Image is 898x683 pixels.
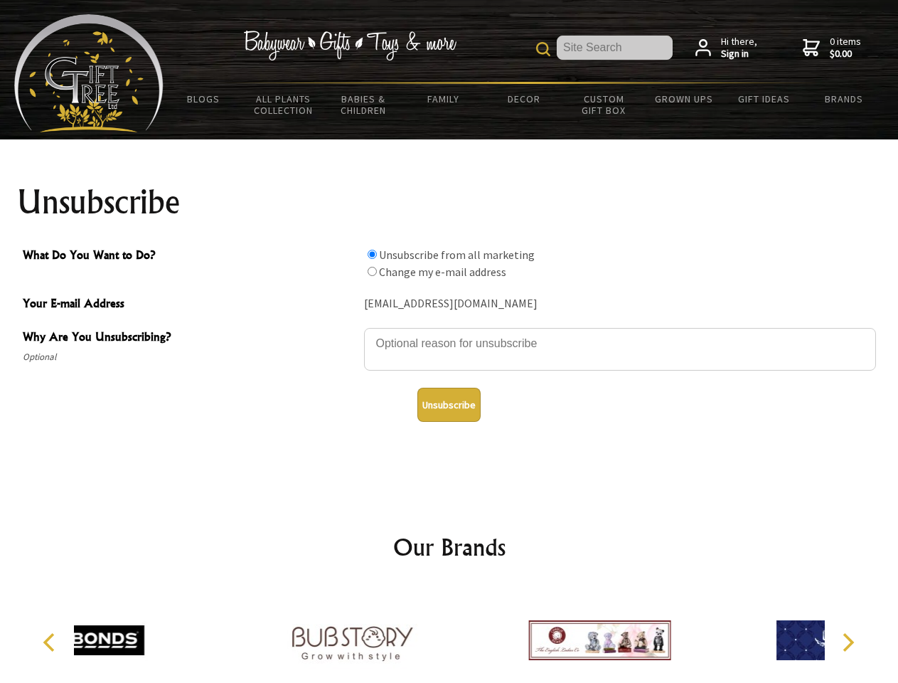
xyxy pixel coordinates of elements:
button: Unsubscribe [417,388,481,422]
strong: Sign in [721,48,757,60]
span: Optional [23,349,357,366]
span: Why Are You Unsubscribing? [23,328,357,349]
a: All Plants Collection [244,84,324,125]
span: What Do You Want to Do? [23,246,357,267]
img: product search [536,42,550,56]
span: 0 items [830,35,861,60]
input: What Do You Want to Do? [368,267,377,276]
a: Brands [804,84,884,114]
a: Babies & Children [324,84,404,125]
a: Gift Ideas [724,84,804,114]
label: Unsubscribe from all marketing [379,248,535,262]
span: Your E-mail Address [23,295,357,315]
a: BLOGS [164,84,244,114]
strong: $0.00 [830,48,861,60]
a: Hi there,Sign in [695,36,757,60]
h2: Our Brands [28,530,870,564]
button: Previous [36,627,67,658]
a: Family [404,84,484,114]
input: What Do You Want to Do? [368,250,377,259]
input: Site Search [557,36,673,60]
button: Next [832,627,863,658]
a: Decor [483,84,564,114]
span: Hi there, [721,36,757,60]
a: 0 items$0.00 [803,36,861,60]
a: Custom Gift Box [564,84,644,125]
img: Babywear - Gifts - Toys & more [243,31,456,60]
textarea: Why Are You Unsubscribing? [364,328,876,371]
div: [EMAIL_ADDRESS][DOMAIN_NAME] [364,293,876,315]
img: Babyware - Gifts - Toys and more... [14,14,164,132]
h1: Unsubscribe [17,185,882,219]
label: Change my e-mail address [379,265,506,279]
a: Grown Ups [643,84,724,114]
